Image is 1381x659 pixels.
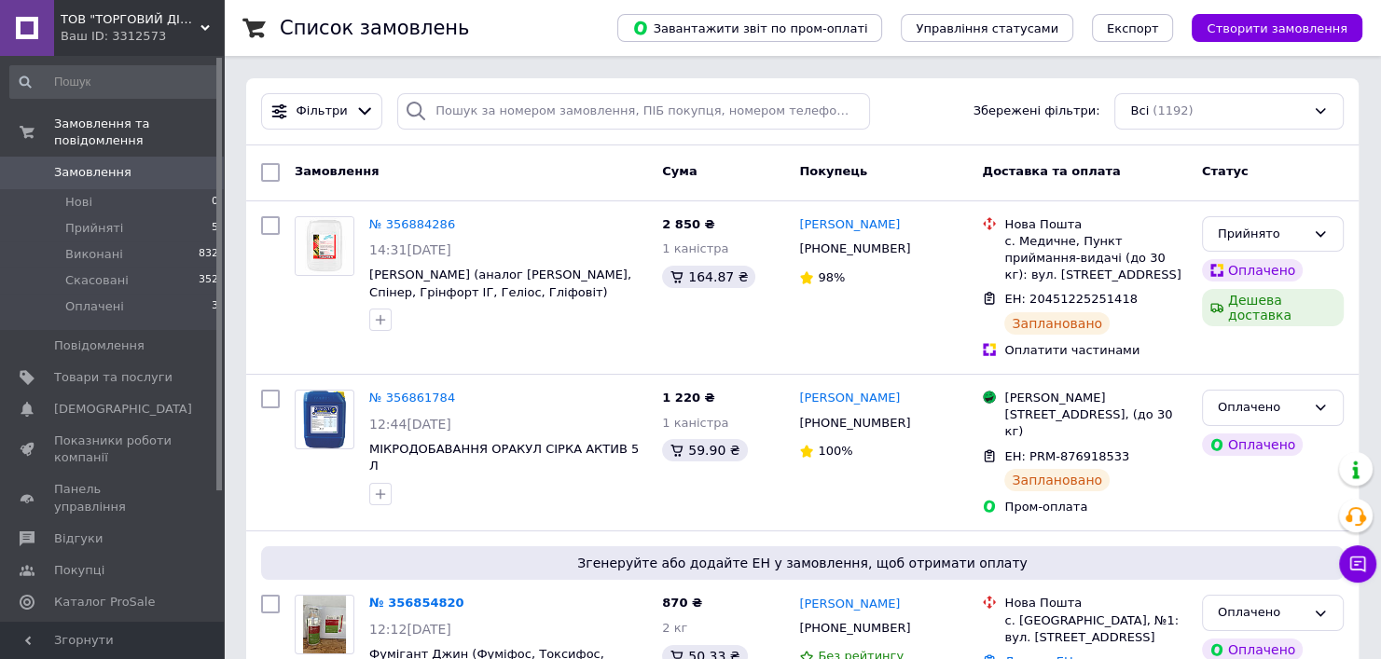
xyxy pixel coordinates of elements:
[1218,603,1305,623] div: Оплачено
[54,164,131,181] span: Замовлення
[295,390,354,449] a: Фото товару
[662,164,697,178] span: Cума
[199,272,218,289] span: 352
[54,401,192,418] span: [DEMOGRAPHIC_DATA]
[295,216,354,276] a: Фото товару
[662,439,747,461] div: 59.90 ₴
[1004,595,1186,611] div: Нова Пошта
[65,298,124,315] span: Оплачені
[65,272,129,289] span: Скасовані
[662,596,702,610] span: 870 ₴
[65,194,92,211] span: Нові
[1202,259,1303,281] div: Оплачено
[269,554,1336,572] span: Згенеруйте або додайте ЕН у замовлення, щоб отримати оплату
[799,216,900,234] a: [PERSON_NAME]
[1173,21,1362,34] a: Створити замовлення
[303,596,347,653] img: Фото товару
[369,596,464,610] a: № 356854820
[54,116,224,149] span: Замовлення та повідомлення
[54,481,173,515] span: Панель управління
[369,268,631,299] a: [PERSON_NAME] (аналог [PERSON_NAME], Спінер, Грінфорт ІГ, Геліос, Гліфовіт)
[982,164,1120,178] span: Доставка та оплата
[296,217,353,275] img: Фото товару
[212,194,218,211] span: 0
[1202,164,1249,178] span: Статус
[54,530,103,547] span: Відгуки
[1004,312,1110,335] div: Заплановано
[65,220,123,237] span: Прийняті
[369,417,451,432] span: 12:44[DATE]
[795,411,914,435] div: [PHONE_NUMBER]
[1004,292,1137,306] span: ЕН: 20451225251418
[369,217,455,231] a: № 356884286
[1130,103,1149,120] span: Всі
[9,65,220,99] input: Пошук
[795,237,914,261] div: [PHONE_NUMBER]
[662,621,687,635] span: 2 кг
[1004,233,1186,284] div: с. Медичне, Пункт приймання-видачі (до 30 кг): вул. [STREET_ADDRESS]
[54,369,173,386] span: Товари та послуги
[795,616,914,640] div: [PHONE_NUMBER]
[1339,545,1376,583] button: Чат з покупцем
[212,298,218,315] span: 3
[1153,103,1193,117] span: (1192)
[1004,469,1110,491] div: Заплановано
[297,103,348,120] span: Фільтри
[1192,14,1362,42] button: Створити замовлення
[916,21,1058,35] span: Управління статусами
[632,20,867,36] span: Завантажити звіт по пром-оплаті
[1004,449,1129,463] span: ЕН: PRM-876918533
[369,242,451,257] span: 14:31[DATE]
[901,14,1073,42] button: Управління статусами
[1092,14,1174,42] button: Експорт
[1004,390,1186,406] div: [PERSON_NAME]
[61,11,200,28] span: ТОВ "ТОРГОВИЙ ДІМ "ПЛАНТАГРО"
[799,164,867,178] span: Покупець
[369,622,451,637] span: 12:12[DATE]
[1004,342,1186,359] div: Оплатити частинами
[1004,406,1186,440] div: [STREET_ADDRESS], (до 30 кг)
[303,391,347,448] img: Фото товару
[1218,225,1305,244] div: Прийнято
[799,596,900,613] a: [PERSON_NAME]
[662,391,714,405] span: 1 220 ₴
[799,390,900,407] a: [PERSON_NAME]
[61,28,224,45] div: Ваш ID: 3312573
[1004,612,1186,646] div: с. [GEOGRAPHIC_DATA], №1: вул. [STREET_ADDRESS]
[295,595,354,654] a: Фото товару
[295,164,379,178] span: Замовлення
[369,391,455,405] a: № 356861784
[280,17,469,39] h1: Список замовлень
[54,562,104,579] span: Покупці
[212,220,218,237] span: 5
[199,246,218,263] span: 832
[1004,216,1186,233] div: Нова Пошта
[54,432,173,466] span: Показники роботи компанії
[662,416,728,430] span: 1 каністра
[662,217,714,231] span: 2 850 ₴
[617,14,882,42] button: Завантажити звіт по пром-оплаті
[1107,21,1159,35] span: Експорт
[974,103,1100,120] span: Збережені фільтри:
[54,337,145,354] span: Повідомлення
[369,442,639,474] a: МІКРОДОБАВАННЯ ОРАКУЛ СІРКА АКТИВ 5 Л
[65,246,123,263] span: Виконані
[1202,433,1303,456] div: Оплачено
[54,594,155,611] span: Каталог ProSale
[1218,398,1305,418] div: Оплачено
[1202,289,1344,326] div: Дешева доставка
[818,444,852,458] span: 100%
[662,266,755,288] div: 164.87 ₴
[818,270,845,284] span: 98%
[1207,21,1347,35] span: Створити замовлення
[662,241,728,255] span: 1 каністра
[1004,499,1186,515] div: Пром-оплата
[397,93,870,130] input: Пошук за номером замовлення, ПІБ покупця, номером телефону, Email, номером накладної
